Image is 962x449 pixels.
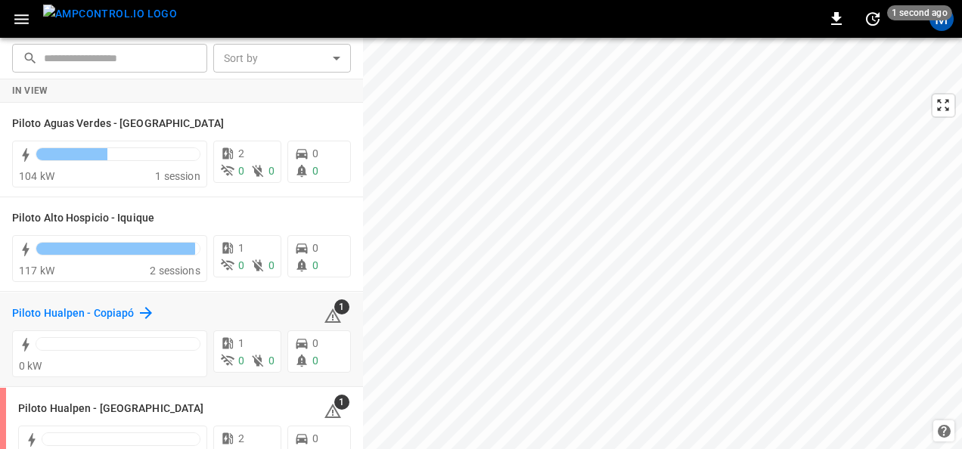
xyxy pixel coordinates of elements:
span: 0 kW [19,360,42,372]
canvas: Map [363,38,962,449]
span: 0 [312,337,318,349]
h6: Piloto Aguas Verdes - Antofagasta [12,116,224,132]
span: 0 [268,165,275,177]
h6: Piloto Alto Hospicio - Iquique [12,210,154,227]
span: 0 [238,165,244,177]
span: 0 [268,355,275,367]
span: 0 [312,259,318,271]
span: 117 kW [19,265,54,277]
span: 0 [312,432,318,444]
span: 2 sessions [150,265,200,277]
span: 0 [238,355,244,367]
span: 1 [238,242,244,254]
span: 0 [312,355,318,367]
span: 0 [268,259,275,271]
span: 1 [334,395,349,410]
span: 104 kW [19,170,54,182]
img: ampcontrol.io logo [43,5,177,23]
span: 1 session [155,170,200,182]
h6: Piloto Hualpen - Santiago [18,401,203,417]
h6: Piloto Hualpen - Copiapó [12,305,134,322]
span: 2 [238,432,244,444]
span: 1 [238,337,244,349]
span: 2 [238,147,244,159]
span: 0 [312,147,318,159]
strong: In View [12,85,48,96]
span: 0 [312,242,318,254]
span: 1 second ago [887,5,952,20]
button: set refresh interval [861,7,885,31]
span: 0 [238,259,244,271]
span: 1 [334,299,349,314]
span: 0 [312,165,318,177]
